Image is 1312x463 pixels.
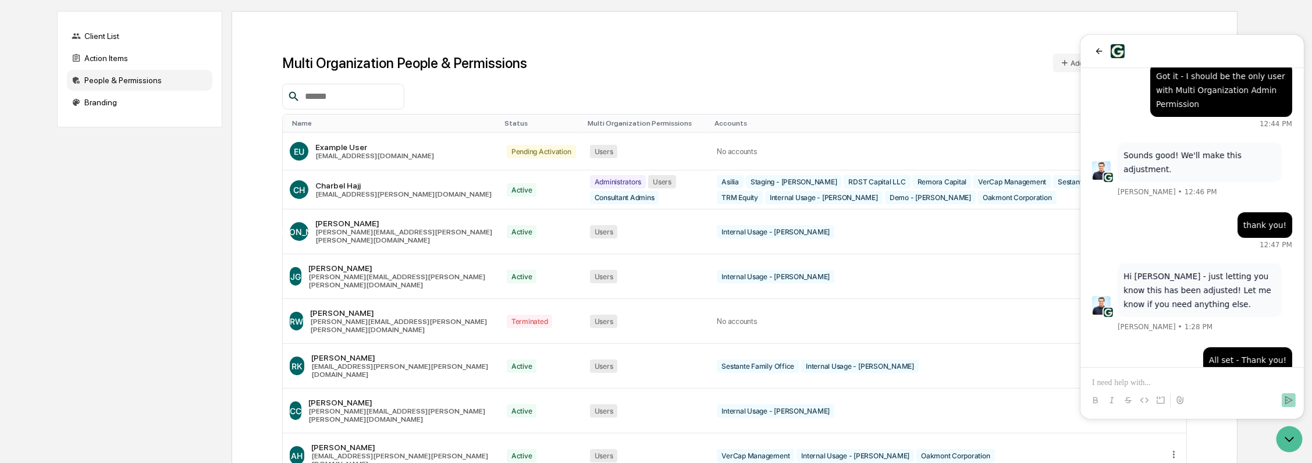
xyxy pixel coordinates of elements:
[291,361,303,371] span: RK
[507,449,537,462] div: Active
[308,273,493,289] div: [PERSON_NAME][EMAIL_ADDRESS][PERSON_NAME][PERSON_NAME][DOMAIN_NAME]
[290,272,301,282] span: JG
[916,449,994,462] div: Oakmont Corporation
[311,443,493,452] div: [PERSON_NAME]
[885,191,976,204] div: Demo - [PERSON_NAME]
[315,143,434,152] div: Example User
[507,183,537,197] div: Active
[717,270,834,283] div: Internal Usage - [PERSON_NAME]
[507,270,537,283] div: Active
[590,225,618,238] div: Users
[717,449,794,462] div: VerCap Management
[315,219,493,228] div: [PERSON_NAME]
[290,316,303,326] span: RW
[67,26,212,47] div: Client List
[266,227,333,237] span: [PERSON_NAME]
[590,175,646,188] div: Administrators
[1275,425,1306,456] iframe: Open customer support
[765,191,883,204] div: Internal Usage - [PERSON_NAME]
[590,191,659,204] div: Consultant Admins
[717,317,1154,326] div: No accounts
[308,407,493,423] div: [PERSON_NAME][EMAIL_ADDRESS][PERSON_NAME][PERSON_NAME][DOMAIN_NAME]
[67,70,212,91] div: People & Permissions
[801,359,919,373] div: Internal Usage - [PERSON_NAME]
[648,175,676,188] div: Users
[588,119,706,127] div: Toggle SortBy
[507,315,553,328] div: Terminated
[590,404,618,418] div: Users
[315,228,493,244] div: [PERSON_NAME][EMAIL_ADDRESS][PERSON_NAME][PERSON_NAME][DOMAIN_NAME]
[507,404,537,418] div: Active
[67,92,212,113] div: Branding
[294,147,304,156] span: EU
[717,225,834,238] div: Internal Usage - [PERSON_NAME]
[717,359,799,373] div: Sestante Family Office
[717,147,1154,156] div: No accounts
[746,175,841,188] div: Staging - [PERSON_NAME]
[1053,54,1187,72] button: Add New Mutli Organization User
[913,175,972,188] div: Remora Capital
[310,308,493,318] div: [PERSON_NAME]
[308,398,493,407] div: [PERSON_NAME]
[714,119,1157,127] div: Toggle SortBy
[293,185,305,195] span: CH
[311,353,493,362] div: [PERSON_NAME]
[291,451,303,461] span: AH
[315,181,492,190] div: Charbel Hajj
[310,318,493,334] div: [PERSON_NAME][EMAIL_ADDRESS][PERSON_NAME][PERSON_NAME][DOMAIN_NAME]
[290,406,301,416] span: CC
[1080,35,1304,419] iframe: Customer support window
[844,175,910,188] div: RDST Capital LLC
[67,48,212,69] div: Action Items
[717,404,834,418] div: Internal Usage - [PERSON_NAME]
[590,359,618,373] div: Users
[507,145,576,158] div: Pending Activation
[590,145,618,158] div: Users
[507,359,537,373] div: Active
[507,225,537,238] div: Active
[292,119,495,127] div: Toggle SortBy
[973,175,1051,188] div: VerCap Management
[717,191,763,204] div: TRM Equity
[797,449,914,462] div: Internal Usage - [PERSON_NAME]
[315,190,492,198] div: [EMAIL_ADDRESS][PERSON_NAME][DOMAIN_NAME]
[308,263,493,273] div: [PERSON_NAME]
[1053,175,1135,188] div: Sestante Family Office
[590,315,618,328] div: Users
[590,449,618,462] div: Users
[315,152,434,160] div: [EMAIL_ADDRESS][DOMAIN_NAME]
[504,119,578,127] div: Toggle SortBy
[282,55,527,72] h1: Multi Organization People & Permissions
[978,191,1056,204] div: Oakmont Corporation
[590,270,618,283] div: Users
[311,362,493,379] div: [EMAIL_ADDRESS][PERSON_NAME][PERSON_NAME][DOMAIN_NAME]
[717,175,744,188] div: Asilia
